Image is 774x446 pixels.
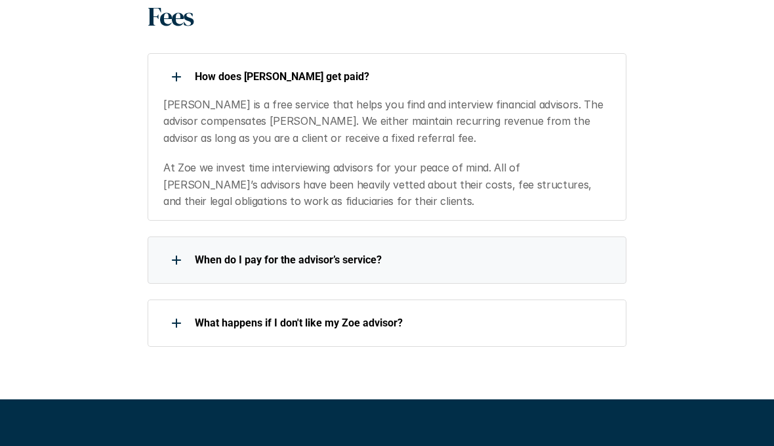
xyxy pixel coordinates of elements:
p: [PERSON_NAME] is a free service that helps you find and interview financial advisors. The advisor... [163,97,611,147]
p: What happens if I don't like my Zoe advisor? [195,317,611,329]
p: How does [PERSON_NAME] get paid? [195,70,611,83]
p: At Zoe we invest time interviewing advisors for your peace of mind. All of [PERSON_NAME]’s adviso... [163,160,611,210]
h1: Fees [148,1,626,32]
p: When do I pay for the advisor’s service? [195,254,611,266]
